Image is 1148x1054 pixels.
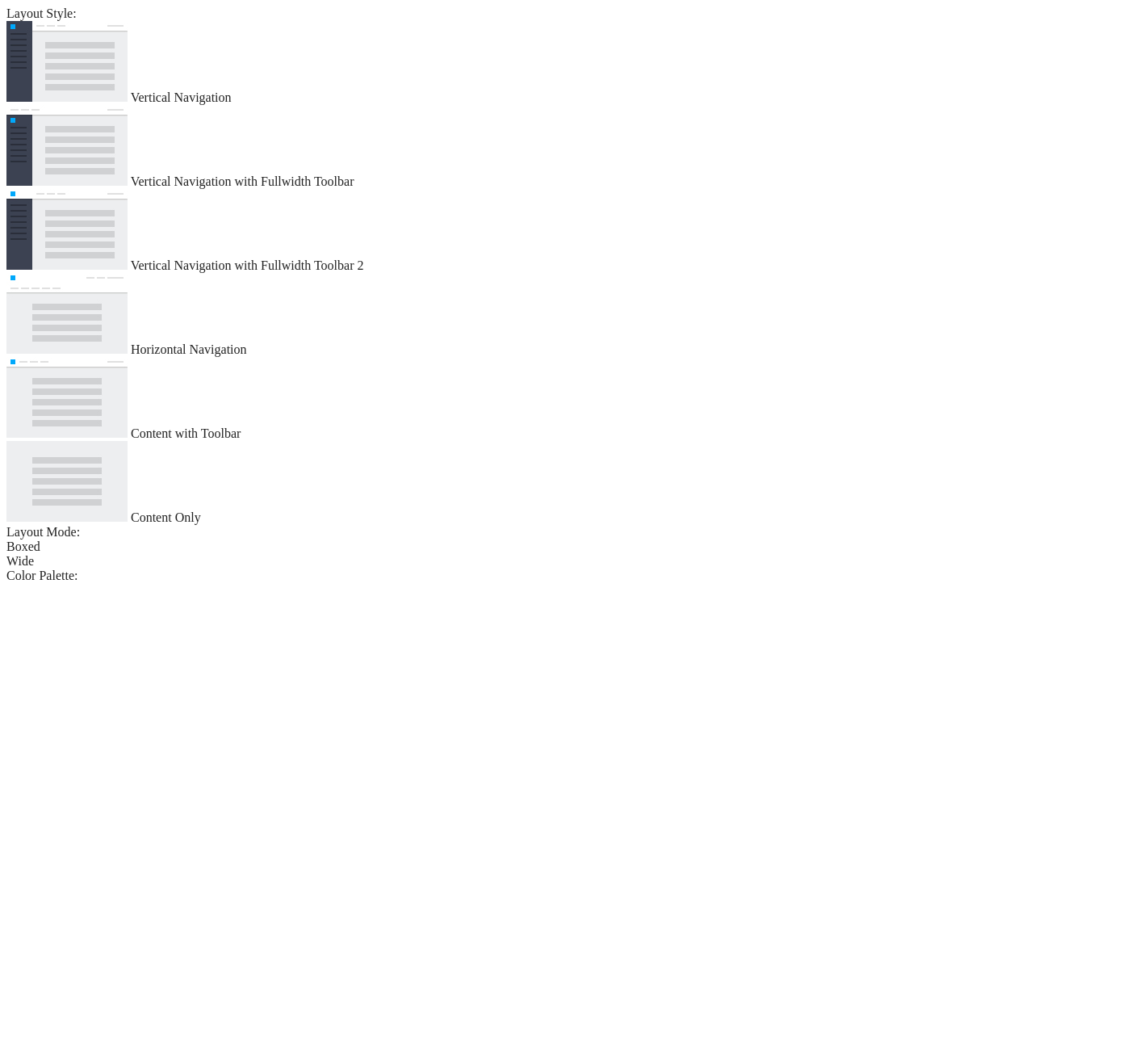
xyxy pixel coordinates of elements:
img: horizontal-nav.jpg [6,273,128,354]
md-radio-button: Vertical Navigation [6,21,1142,105]
span: Horizontal Navigation [131,342,247,356]
span: Content Only [131,510,201,524]
md-radio-button: Vertical Navigation with Fullwidth Toolbar [6,105,1142,189]
md-radio-button: Boxed [6,540,1142,554]
md-radio-button: Horizontal Navigation [6,273,1142,357]
div: Color Palette: [6,569,1142,583]
md-radio-button: Vertical Navigation with Fullwidth Toolbar 2 [6,189,1142,273]
span: Vertical Navigation [131,90,232,104]
img: vertical-nav-with-full-toolbar.jpg [6,105,128,186]
img: vertical-nav.jpg [6,21,128,102]
md-radio-button: Content with Toolbar [6,357,1142,441]
span: Vertical Navigation with Fullwidth Toolbar 2 [131,258,364,272]
div: Layout Mode: [6,525,1142,540]
md-radio-button: Content Only [6,441,1142,525]
img: content-only.jpg [6,441,128,522]
img: vertical-nav-with-full-toolbar-2.jpg [6,189,128,270]
img: content-with-toolbar.jpg [6,357,128,438]
div: Layout Style: [6,6,1142,21]
span: Vertical Navigation with Fullwidth Toolbar [131,174,354,188]
span: Content with Toolbar [131,426,241,440]
md-radio-button: Wide [6,554,1142,569]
